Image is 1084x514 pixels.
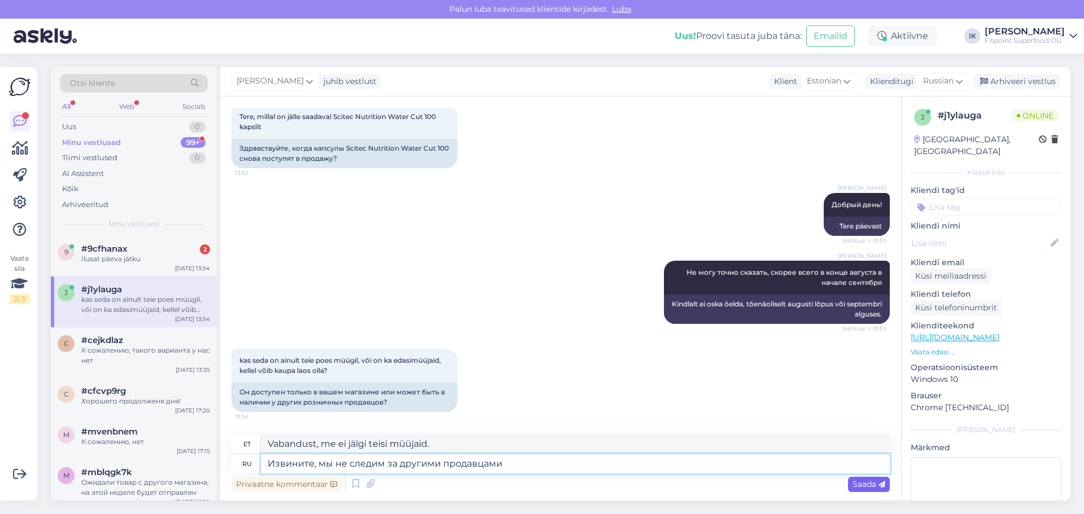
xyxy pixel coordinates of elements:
span: #mblqgk7k [81,467,132,477]
div: Ilusat päeva jätku [81,254,210,264]
span: c [64,390,69,398]
div: Aktiivne [868,26,937,46]
p: Operatsioonisüsteem [911,362,1061,374]
div: Socials [180,99,208,114]
span: Minu vestlused [108,219,159,229]
input: Lisa nimi [911,237,1048,249]
span: Estonian [807,75,841,87]
div: IK [964,28,980,44]
span: 13:54 [235,412,277,421]
textarea: Извините, мы не следим за другими продавцами [261,454,890,473]
div: [DATE] 16:30 [175,498,210,506]
div: Ожидали товар с другого магазина, на этой неделе будет отправлен [81,477,210,498]
span: Tere, millal on jälle saadaval Scitec Nutrition Water Cut 100 kapslit [239,112,438,131]
div: К сожалению, такого варианта у нас нет [81,345,210,366]
span: c [64,339,69,348]
span: #j1ylauga [81,284,122,295]
span: m [63,471,69,480]
div: Хорошего продолженя дня! [81,396,210,406]
a: [PERSON_NAME]Fitpoint Superfood OÜ [985,27,1077,45]
div: Arhiveeritud [62,199,108,210]
div: juhib vestlust [319,76,377,87]
div: Web [117,99,137,114]
span: Luba [609,4,635,14]
div: Tiimi vestlused [62,152,117,164]
p: Kliendi telefon [911,288,1061,300]
div: # j1ylauga [938,109,1012,122]
p: Kliendi tag'id [911,184,1061,196]
div: 2 / 3 [9,294,29,304]
p: Brauser [911,390,1061,402]
span: #cfcvp9rg [81,386,126,396]
div: Klient [770,76,797,87]
div: Kliendi info [911,168,1061,178]
div: [DATE] 13:35 [176,366,210,374]
div: [PERSON_NAME] [985,27,1065,36]
div: К сожалению, нет [81,437,210,447]
span: j [921,113,924,121]
div: 0 [189,152,206,164]
div: 99+ [181,137,206,148]
div: Tere päevast [824,217,890,236]
div: Fitpoint Superfood OÜ [985,36,1065,45]
div: Kõik [62,183,78,195]
div: Arhiveeri vestlus [973,74,1060,89]
div: [DATE] 17:15 [177,447,210,455]
span: Otsi kliente [70,77,115,89]
span: Online [1012,109,1058,122]
span: [PERSON_NAME] [838,184,886,192]
span: 9 [64,248,68,256]
a: [URL][DOMAIN_NAME] [911,332,999,342]
span: #mvenbnem [81,427,138,437]
b: Uus! [675,30,696,41]
span: #cejkdlaz [81,335,123,345]
p: Vaata edasi ... [911,347,1061,357]
div: 0 [189,121,206,133]
textarea: Vabandust, me ei jälgi teisi müüjaid. [261,434,890,454]
div: Privaatne kommentaar [231,477,342,492]
div: AI Assistent [62,168,104,179]
img: Askly Logo [9,76,30,98]
p: Kliendi email [911,257,1061,269]
div: 2 [200,244,210,254]
span: [PERSON_NAME] [838,252,886,260]
span: Saada [853,479,885,489]
span: Nähtud ✓ 13:53 [843,236,886,245]
span: Не могу точно сказать, скорее всего в конце августа в начале сентября [687,268,884,287]
span: #9cfhanax [81,244,128,254]
span: 13:52 [235,169,277,177]
button: Emailid [806,25,855,47]
span: Nähtud ✓ 13:53 [843,324,886,333]
div: [GEOGRAPHIC_DATA], [GEOGRAPHIC_DATA] [914,134,1039,157]
p: Kliendi nimi [911,220,1061,232]
div: Küsi telefoninumbrit [911,300,1002,315]
div: kas seda on ainult teie poes müügil, või on ka edasimüüjaid, kellel võib kaupa laos olla? [81,295,210,315]
div: ru [242,454,252,473]
div: Kindlalt ei oska öelda, tõenäoliselt augusti lõpus või septembri alguses. [664,295,890,324]
span: j [64,288,68,297]
div: Он доступен только в вашем магазине или может быть в наличии у других розничных продавцов? [231,383,457,412]
p: Windows 10 [911,374,1061,385]
span: [PERSON_NAME] [237,75,304,87]
p: Märkmed [911,442,1061,454]
div: Здравствуйте, когда капсулы Scitec Nutrition Water Cut 100 снова поступят в продажу? [231,139,457,168]
span: Russian [923,75,954,87]
div: Minu vestlused [62,137,121,148]
span: Добрый день! [832,200,882,209]
div: Klienditugi [866,76,913,87]
div: Vaata siia [9,253,29,304]
div: [DATE] 13:54 [175,315,210,323]
div: All [60,99,73,114]
span: kas seda on ainult teie poes müügil, või on ka edasimüüjaid, kellel võib kaupa laos olla? [239,356,443,375]
input: Lisa tag [911,199,1061,216]
div: [PERSON_NAME] [911,425,1061,435]
div: et [243,434,251,454]
div: Küsi meiliaadressi [911,269,991,284]
div: [DATE] 13:54 [175,264,210,273]
div: Uus [62,121,76,133]
p: Klienditeekond [911,320,1061,332]
span: m [63,430,69,439]
div: Proovi tasuta juba täna: [675,29,802,43]
div: [DATE] 17:20 [175,406,210,415]
p: Chrome [TECHNICAL_ID] [911,402,1061,414]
